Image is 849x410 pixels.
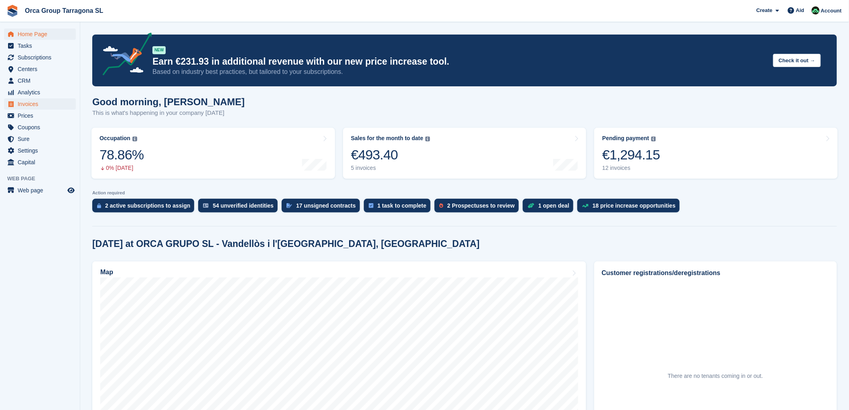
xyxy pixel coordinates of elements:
a: Orca Group Tarragona SL [22,4,106,17]
font: Centers [18,66,37,72]
font: 12 invoices [602,165,630,171]
font: Good morning, [PERSON_NAME] [92,96,245,107]
font: 2 Prospectuses to review [447,202,515,209]
font: 2 active subscriptions to assign [105,202,190,209]
font: 54 unverified identities [213,202,274,209]
a: 18 price increase opportunities [577,199,684,216]
font: There are no tenants coming in or out. [668,373,763,379]
a: Store Preview [66,186,76,195]
font: Map [100,269,113,275]
a: menu [4,29,76,40]
font: Customer registrations/deregistrations [602,269,721,276]
a: 1 task to complete [364,199,435,216]
a: menu [4,40,76,51]
img: prospect-51fa495bee0391a8d652442698ab0144808aea92771e9ea1ae160a38d050c398.svg [439,203,443,208]
img: icon-info-grey-7440780725fd019a000dd9b08b2336e03edf1995a4989e88bcd33f0948082b44.svg [132,137,137,141]
font: 1 open deal [538,202,569,209]
a: Occupation 78.86% 0% [DATE] [91,128,335,179]
font: Sales for the month to date [351,135,423,141]
a: menu [4,75,76,86]
a: menu [4,157,76,168]
a: menu [4,63,76,75]
a: Sales for the month to date €493.40 5 invoices [343,128,587,179]
img: Tania [812,6,820,14]
a: menu [4,87,76,98]
font: 18 price increase opportunities [593,202,676,209]
a: 2 Prospectuses to review [435,199,523,216]
img: icon-info-grey-7440780725fd019a000dd9b08b2336e03edf1995a4989e88bcd33f0948082b44.svg [651,137,656,141]
font: €1,294.15 [602,147,660,162]
font: Subscriptions [18,54,51,61]
img: deal-1b604bf984904fb50ccaf53a9ad4b4a5d6e5aea283cecdc64d6e3604feb123c2.svg [528,203,534,208]
font: €493.40 [351,147,398,162]
font: Analytics [18,89,40,96]
font: 78.86% [100,147,144,162]
font: Coupons [18,124,40,131]
font: Home Page [18,31,47,37]
a: menu [4,98,76,110]
font: 0% [DATE] [106,165,133,171]
font: Pending payment [602,135,649,141]
a: 1 open deal [523,199,577,216]
font: Orca Group Tarragona SL [25,7,103,14]
font: CRM [18,78,30,84]
font: Prices [18,112,33,119]
font: Action required [92,190,125,195]
img: stora-icon-8386f47178a22dfd0bd8f6a31ec36ba5ce8667c1dd55bd0f319d3a0aa187defe.svg [6,5,18,17]
a: 54 unverified identities [198,199,282,216]
a: 17 unsigned contracts [282,199,364,216]
img: price_increase_opportunities-93ffe204e8149a01c8c9dc8f82e8f89637d9d84a8eef4429ea346261dce0b2c0.svg [582,204,589,208]
font: Check it out → [779,57,815,63]
a: menu [4,122,76,133]
font: [DATE] at ORCA GRUPO SL - Vandellòs i l'[GEOGRAPHIC_DATA], [GEOGRAPHIC_DATA] [92,239,480,249]
font: Occupation [100,135,130,141]
font: Capital [18,159,35,165]
font: 5 invoices [351,165,376,171]
font: Invoices [18,101,38,107]
img: task-75834270c22a3079a89374b754ae025e5fb1db73e45f91037f5363f120a921f8.svg [369,203,374,208]
img: verify_identity-adf6edd0f0f0b5bbfe63781bf79b02c33cf7c696d77639b501bdc392416b5a36.svg [203,203,209,208]
font: 17 unsigned contracts [296,202,356,209]
font: Settings [18,147,38,154]
font: This is what's happening in your company [DATE] [92,109,224,116]
a: menu [4,133,76,145]
font: Account [821,8,842,14]
font: Earn €231.93 in additional revenue with our new price increase tool. [152,56,449,67]
button: Check it out → [773,54,821,67]
img: contract_signature_icon-13c848040528278c33f63329250d36e43548de30e8caae1d1a13099fd9432cc5.svg [286,203,292,208]
font: Create [756,7,772,13]
a: Pending payment €1,294.15 12 invoices [594,128,838,179]
a: menu [4,52,76,63]
img: price-adjustments-announcement-icon-8257ccfd72463d97f412b2fc003d46551f7dbcb40ab6d574587a9cd5c0d94... [96,33,152,78]
a: 2 active subscriptions to assign [92,199,198,216]
a: menu [4,145,76,156]
font: 1 task to complete [378,202,427,209]
img: active_subscription_to_allocate_icon-d502201f5373d7db506a760aba3b589e785aa758c864c3986d89f69b8ff3... [97,203,101,208]
font: Tasks [18,43,32,49]
font: NEW [154,48,164,52]
font: Web page [18,187,43,194]
font: Aid [796,7,804,13]
font: Web page [7,175,35,182]
font: Sure [18,136,30,142]
font: Based on industry best practices, but tailored to your subscriptions. [152,68,343,75]
a: menu [4,110,76,121]
img: icon-info-grey-7440780725fd019a000dd9b08b2336e03edf1995a4989e88bcd33f0948082b44.svg [425,137,430,141]
a: menu [4,185,76,196]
